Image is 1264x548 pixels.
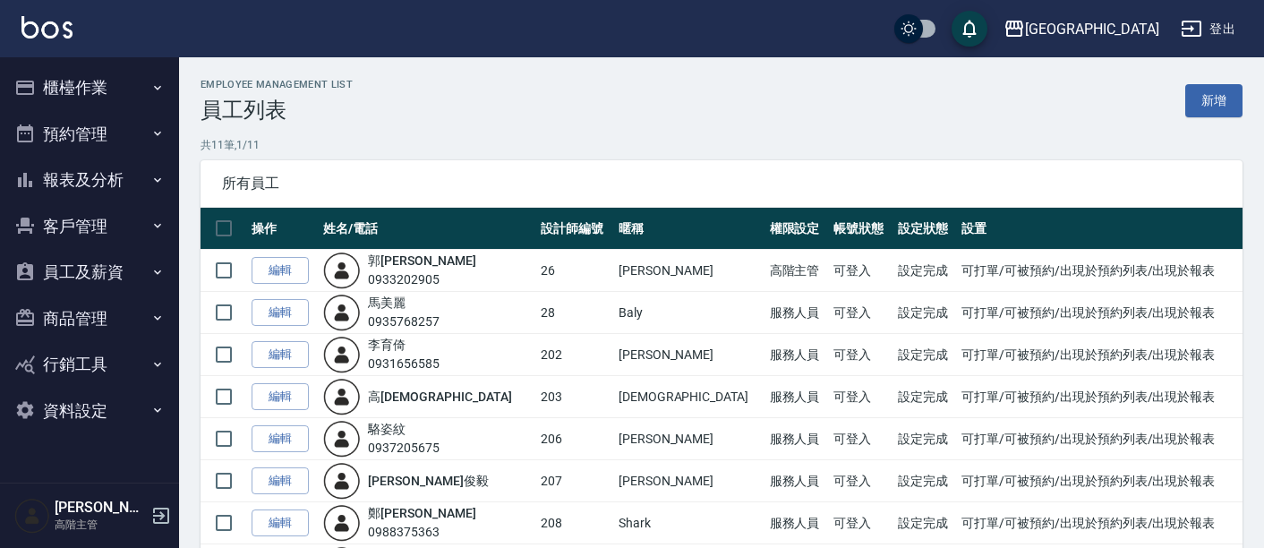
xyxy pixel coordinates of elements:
[536,208,614,250] th: 設計師編號
[957,376,1243,418] td: 可打單/可被預約/出現於預約列表/出現於報表
[252,425,309,453] a: 編輯
[368,295,406,310] a: 馬美麗
[1025,18,1159,40] div: [GEOGRAPHIC_DATA]
[323,462,361,500] img: user-login-man-human-body-mobile-person-512.png
[829,502,893,544] td: 可登入
[323,252,361,289] img: user-login-man-human-body-mobile-person-512.png
[368,313,440,331] div: 0935768257
[201,98,353,123] h3: 員工列表
[247,208,319,250] th: 操作
[252,299,309,327] a: 編輯
[252,383,309,411] a: 編輯
[368,422,406,436] a: 駱姿紋
[323,294,361,331] img: user-login-man-human-body-mobile-person-512.png
[765,418,830,460] td: 服務人員
[252,467,309,495] a: 編輯
[765,292,830,334] td: 服務人員
[536,250,614,292] td: 26
[368,253,475,268] a: 郭[PERSON_NAME]
[7,157,172,203] button: 報表及分析
[829,376,893,418] td: 可登入
[14,498,50,534] img: Person
[957,502,1243,544] td: 可打單/可被預約/出現於預約列表/出現於報表
[996,11,1166,47] button: [GEOGRAPHIC_DATA]
[252,257,309,285] a: 編輯
[368,270,475,289] div: 0933202905
[201,79,353,90] h2: Employee Management List
[614,250,765,292] td: [PERSON_NAME]
[893,292,958,334] td: 設定完成
[957,460,1243,502] td: 可打單/可被預約/出現於預約列表/出現於報表
[7,111,172,158] button: 預約管理
[368,338,406,352] a: 李育倚
[222,175,1221,193] span: 所有員工
[957,208,1243,250] th: 設置
[7,341,172,388] button: 行銷工具
[829,334,893,376] td: 可登入
[952,11,987,47] button: save
[323,504,361,542] img: user-login-man-human-body-mobile-person-512.png
[893,250,958,292] td: 設定完成
[323,420,361,458] img: user-login-man-human-body-mobile-person-512.png
[765,502,830,544] td: 服務人員
[252,509,309,537] a: 編輯
[893,460,958,502] td: 設定完成
[21,16,73,39] img: Logo
[536,418,614,460] td: 206
[614,334,765,376] td: [PERSON_NAME]
[957,418,1243,460] td: 可打單/可被預約/出現於預約列表/出現於報表
[368,474,488,488] a: [PERSON_NAME]俊毅
[252,341,309,369] a: 編輯
[829,292,893,334] td: 可登入
[7,388,172,434] button: 資料設定
[319,208,536,250] th: 姓名/電話
[829,250,893,292] td: 可登入
[893,502,958,544] td: 設定完成
[368,390,511,404] a: 高[DEMOGRAPHIC_DATA]
[323,336,361,373] img: user-login-man-human-body-mobile-person-512.png
[7,64,172,111] button: 櫃檯作業
[7,203,172,250] button: 客戶管理
[765,460,830,502] td: 服務人員
[829,460,893,502] td: 可登入
[7,249,172,295] button: 員工及薪資
[1185,84,1243,117] a: 新增
[614,460,765,502] td: [PERSON_NAME]
[201,137,1243,153] p: 共 11 筆, 1 / 11
[765,376,830,418] td: 服務人員
[323,378,361,415] img: user-login-man-human-body-mobile-person-512.png
[536,460,614,502] td: 207
[765,208,830,250] th: 權限設定
[536,334,614,376] td: 202
[368,355,440,373] div: 0931656585
[7,295,172,342] button: 商品管理
[614,208,765,250] th: 暱稱
[957,250,1243,292] td: 可打單/可被預約/出現於預約列表/出現於報表
[614,292,765,334] td: Baly
[957,334,1243,376] td: 可打單/可被預約/出現於預約列表/出現於報表
[957,292,1243,334] td: 可打單/可被預約/出現於預約列表/出現於報表
[829,208,893,250] th: 帳號狀態
[536,502,614,544] td: 208
[893,418,958,460] td: 設定完成
[614,502,765,544] td: Shark
[765,250,830,292] td: 高階主管
[55,517,146,533] p: 高階主管
[893,334,958,376] td: 設定完成
[829,418,893,460] td: 可登入
[368,523,475,542] div: 0988375363
[893,376,958,418] td: 設定完成
[765,334,830,376] td: 服務人員
[536,292,614,334] td: 28
[368,506,475,520] a: 鄭[PERSON_NAME]
[893,208,958,250] th: 設定狀態
[368,439,440,458] div: 0937205675
[55,499,146,517] h5: [PERSON_NAME]
[614,418,765,460] td: [PERSON_NAME]
[536,376,614,418] td: 203
[614,376,765,418] td: [DEMOGRAPHIC_DATA]
[1174,13,1243,46] button: 登出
